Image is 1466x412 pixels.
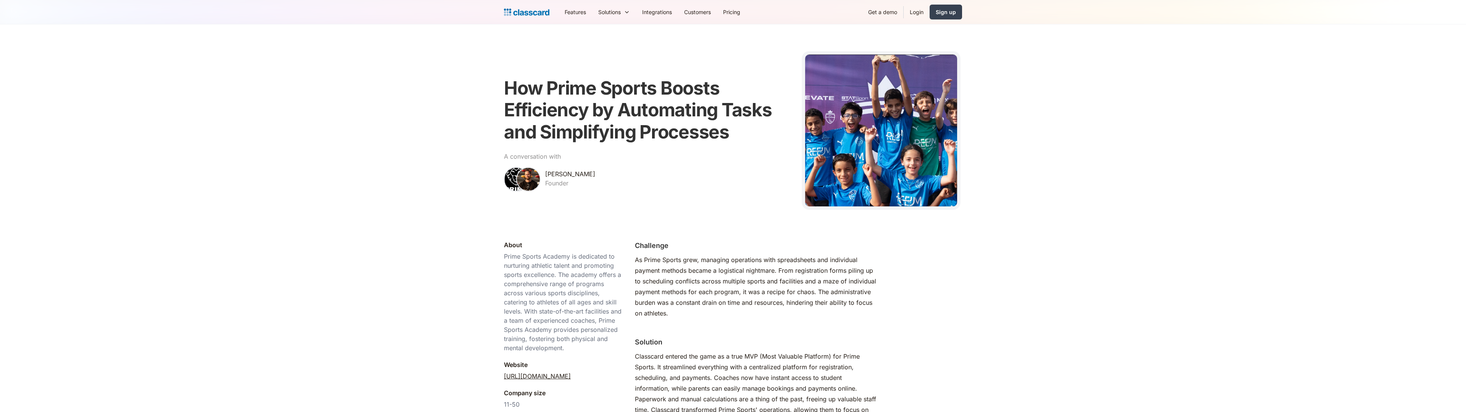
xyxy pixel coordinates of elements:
[717,3,746,21] a: Pricing
[862,3,903,21] a: Get a demo
[504,252,623,352] div: Prime Sports Academy is dedicated to nurturing athletic talent and promoting sports excellence. T...
[559,3,592,21] a: Features
[636,3,678,21] a: Integrations
[504,240,522,249] div: About
[592,3,636,21] div: Solutions
[598,8,621,16] div: Solutions
[904,3,930,21] a: Login
[678,3,717,21] a: Customers
[504,388,546,398] div: Company size
[504,77,793,143] h1: How Prime Sports Boosts Efficiency by Automating Tasks and Simplifying Processes
[504,372,571,381] a: [URL][DOMAIN_NAME]
[504,400,520,409] div: 11-50
[504,360,528,369] div: Website
[545,169,595,179] div: [PERSON_NAME]
[936,8,956,16] div: Sign up
[504,152,561,161] div: A conversation with
[635,337,662,347] h2: Solution
[635,254,877,319] div: As Prime Sports grew, managing operations with spreadsheets and individual payment methods became...
[930,5,962,19] a: Sign up
[545,179,568,188] div: Founder
[504,7,549,18] a: Logo
[635,240,668,251] h2: Challenge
